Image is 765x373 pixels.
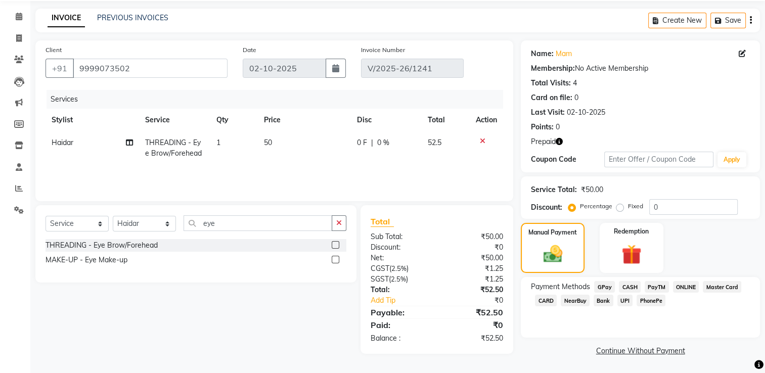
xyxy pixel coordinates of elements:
[531,49,554,59] div: Name:
[531,92,572,103] div: Card on file:
[97,13,168,22] a: PREVIOUS INVOICES
[363,263,437,274] div: ( )
[594,295,613,306] span: Bank
[391,275,406,283] span: 2.5%
[361,45,405,55] label: Invoice Number
[363,319,437,331] div: Paid:
[437,263,511,274] div: ₹1.25
[470,109,503,131] th: Action
[531,154,604,165] div: Coupon Code
[556,49,572,59] a: Mam
[594,281,615,293] span: GPay
[531,202,562,213] div: Discount:
[139,109,210,131] th: Service
[264,138,272,147] span: 50
[437,333,511,344] div: ₹52.50
[619,281,641,293] span: CASH
[523,346,758,356] a: Continue Without Payment
[46,240,158,251] div: THREADING - Eye Brow/Forehead
[46,109,139,131] th: Stylist
[216,138,220,147] span: 1
[531,122,554,132] div: Points:
[357,137,367,148] span: 0 F
[52,138,73,147] span: Haidar
[363,285,437,295] div: Total:
[363,274,437,285] div: ( )
[628,202,643,211] label: Fixed
[531,136,556,147] span: Prepaid
[46,59,74,78] button: +91
[437,253,511,263] div: ₹50.00
[422,109,470,131] th: Total
[437,242,511,253] div: ₹0
[363,253,437,263] div: Net:
[437,319,511,331] div: ₹0
[617,295,633,306] span: UPI
[573,78,577,88] div: 4
[377,137,389,148] span: 0 %
[371,216,394,227] span: Total
[528,228,577,237] label: Manual Payment
[363,306,437,318] div: Payable:
[673,281,699,293] span: ONLINE
[437,274,511,285] div: ₹1.25
[363,242,437,253] div: Discount:
[437,231,511,242] div: ₹50.00
[531,107,565,118] div: Last Visit:
[48,9,85,27] a: INVOICE
[561,295,590,306] span: NearBuy
[47,90,511,109] div: Services
[710,13,746,28] button: Save
[437,285,511,295] div: ₹52.50
[145,138,202,158] span: THREADING - Eye Brow/Forehead
[371,264,389,273] span: CGST
[428,138,441,147] span: 52.5
[258,109,351,131] th: Price
[581,184,603,195] div: ₹50.00
[531,282,590,292] span: Payment Methods
[210,109,258,131] th: Qty
[371,137,373,148] span: |
[531,78,571,88] div: Total Visits:
[363,231,437,242] div: Sub Total:
[556,122,560,132] div: 0
[574,92,578,103] div: 0
[531,63,575,74] div: Membership:
[645,281,669,293] span: PayTM
[371,274,389,284] span: SGST
[703,281,741,293] span: Master Card
[73,59,228,78] input: Search by Name/Mobile/Email/Code
[363,295,449,306] a: Add Tip
[46,255,127,265] div: MAKE-UP - Eye Make-up
[614,227,649,236] label: Redemption
[637,295,665,306] span: PhonePe
[391,264,407,272] span: 2.5%
[46,45,62,55] label: Client
[437,306,511,318] div: ₹52.50
[615,242,648,267] img: _gift.svg
[580,202,612,211] label: Percentage
[449,295,511,306] div: ₹0
[243,45,256,55] label: Date
[184,215,332,231] input: Search or Scan
[717,152,746,167] button: Apply
[535,295,557,306] span: CARD
[531,63,750,74] div: No Active Membership
[363,333,437,344] div: Balance :
[351,109,422,131] th: Disc
[648,13,706,28] button: Create New
[567,107,605,118] div: 02-10-2025
[537,243,568,265] img: _cash.svg
[531,184,577,195] div: Service Total:
[604,152,713,167] input: Enter Offer / Coupon Code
